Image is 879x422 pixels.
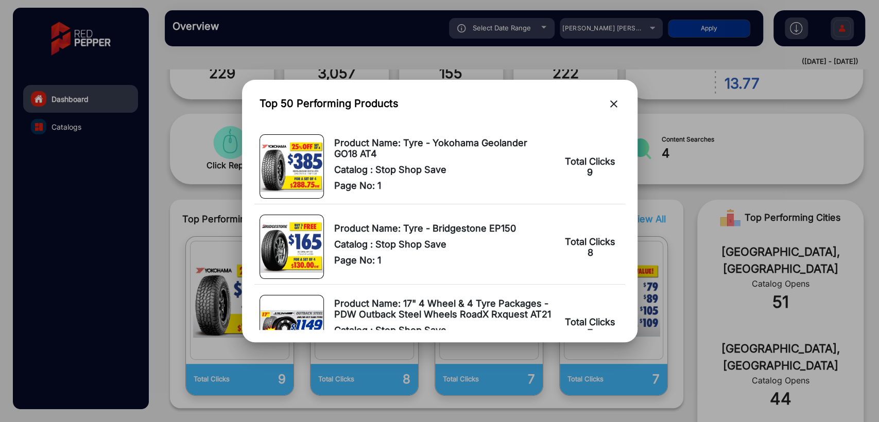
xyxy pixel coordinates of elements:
[587,247,593,258] span: 8
[260,141,323,192] img: Product Image
[260,310,323,344] img: Product Image
[260,97,399,110] h3: Top 50 Performing Products
[565,236,615,247] span: Total Clicks
[334,180,553,191] span: Page No: 1
[334,325,553,336] span: Catalog : Stop Shop Save
[565,316,615,327] span: Total Clicks
[260,221,323,272] img: Product Image
[334,255,553,266] span: Page No: 1
[334,137,553,159] span: Product Name: Tyre - Yokohama Geolander GO18 AT4
[334,239,553,250] span: Catalog : Stop Shop Save
[334,223,553,234] span: Product Name: Tyre - Bridgestone EP150
[588,327,593,338] span: 7
[608,98,620,110] mat-icon: close
[587,167,593,178] span: 9
[565,156,615,167] span: Total Clicks
[334,164,553,175] span: Catalog : Stop Shop Save
[334,298,553,320] span: Product Name: 17" 4 Wheel & 4 Tyre Packages - PDW Outback Steel Wheels RoadX Rxquest AT21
